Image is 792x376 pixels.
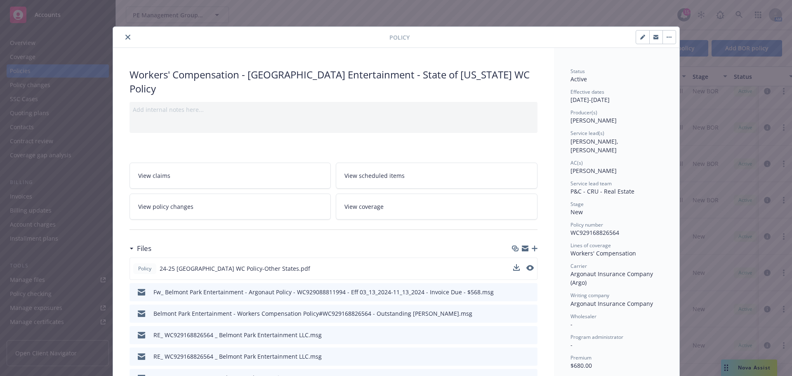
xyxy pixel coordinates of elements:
span: Effective dates [570,88,604,95]
span: Service lead(s) [570,130,604,137]
span: View policy changes [138,202,193,211]
span: Policy number [570,221,603,228]
div: Belmont Park Entertainment - Workers Compensation Policy#WC929168826564 - Outstanding [PERSON_NAM... [153,309,472,318]
div: Files [130,243,151,254]
span: Active [570,75,587,83]
span: Status [570,68,585,75]
button: preview file [527,288,534,296]
span: WC929168826564 [570,229,619,236]
span: New [570,208,583,216]
span: Argonaut Insurance Company (Argo) [570,270,655,286]
a: View coverage [336,194,537,220]
span: Writing company [570,292,609,299]
button: download file [513,264,520,271]
a: View scheduled items [336,163,537,189]
span: [PERSON_NAME] [570,167,617,175]
span: View claims [138,171,170,180]
h3: Files [137,243,151,254]
span: Stage [570,201,584,208]
span: Carrier [570,262,587,270]
a: View claims [130,163,331,189]
span: Policy [389,33,410,42]
span: $680.00 [570,362,592,369]
button: preview file [527,331,534,339]
button: download file [514,288,520,296]
span: View scheduled items [344,171,405,180]
span: View coverage [344,202,384,211]
span: Policy [137,265,153,272]
button: preview file [527,352,534,361]
button: download file [514,352,520,361]
div: Workers' Compensation - [GEOGRAPHIC_DATA] Entertainment - State of [US_STATE] WC Policy [130,68,537,95]
span: - [570,320,573,328]
span: [PERSON_NAME], [PERSON_NAME] [570,137,620,154]
span: Wholesaler [570,313,596,320]
button: download file [514,331,520,339]
button: download file [513,264,520,273]
div: Fw_ Belmont Park Entertainment - Argonaut Policy - WC929088811994 - Eff 03_13_2024-11_13_2024 - I... [153,288,494,296]
div: RE_ WC929168826564 _ Belmont Park Entertainment LLC.msg [153,331,322,339]
span: - [570,341,573,349]
button: preview file [527,309,534,318]
span: P&C - CRU - Real Estate [570,187,634,195]
span: Argonaut Insurance Company [570,300,653,307]
button: preview file [526,265,534,271]
button: close [123,32,133,42]
span: Premium [570,354,592,361]
button: preview file [526,264,534,273]
span: [PERSON_NAME] [570,116,617,124]
span: Lines of coverage [570,242,611,249]
div: Workers' Compensation [570,249,663,258]
div: Add internal notes here... [133,105,534,114]
span: Program administrator [570,333,623,341]
span: 24-25 [GEOGRAPHIC_DATA] WC Policy-Other States.pdf [160,264,310,273]
span: AC(s) [570,159,583,166]
span: Producer(s) [570,109,597,116]
button: download file [514,309,520,318]
div: RE_ WC929168826564 _ Belmont Park Entertainment LLC.msg [153,352,322,361]
a: View policy changes [130,194,331,220]
span: Service lead team [570,180,612,187]
div: [DATE] - [DATE] [570,88,663,104]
